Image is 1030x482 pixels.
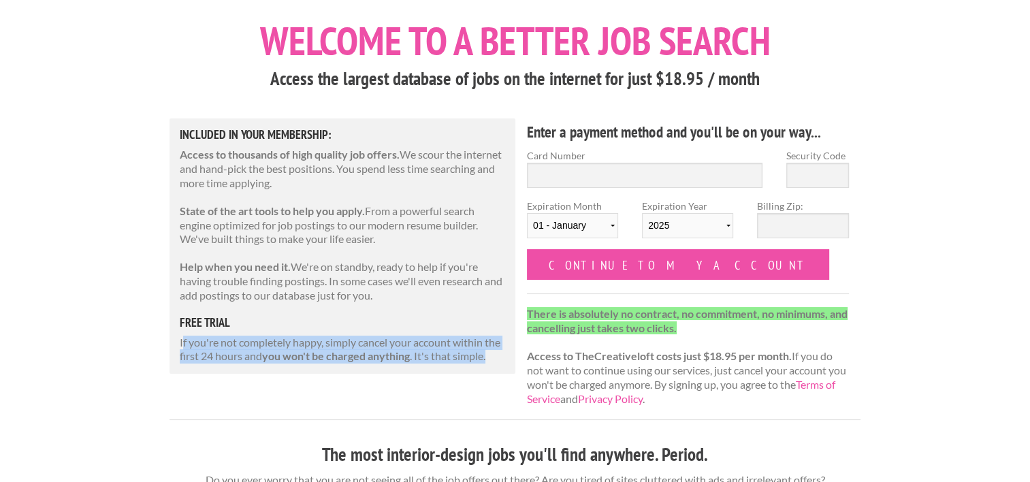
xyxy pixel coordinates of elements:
[527,213,618,238] select: Expiration Month
[527,307,849,406] p: If you do not want to continue using our services, just cancel your account you won't be charged ...
[786,148,849,163] label: Security Code
[262,349,410,362] strong: you won't be charged anything
[642,213,733,238] select: Expiration Year
[180,260,291,273] strong: Help when you need it.
[180,317,505,329] h5: free trial
[527,349,792,362] strong: Access to TheCreativeloft costs just $18.95 per month.
[527,121,849,143] h4: Enter a payment method and you'll be on your way...
[180,204,365,217] strong: State of the art tools to help you apply.
[527,249,829,280] input: Continue to my account
[527,199,618,249] label: Expiration Month
[180,336,505,364] p: If you're not completely happy, simply cancel your account within the first 24 hours and . It's t...
[527,378,835,405] a: Terms of Service
[180,204,505,246] p: From a powerful search engine optimized for job postings to our modern resume builder. We've buil...
[578,392,643,405] a: Privacy Policy
[180,129,505,141] h5: Included in Your Membership:
[170,66,860,92] h3: Access the largest database of jobs on the internet for just $18.95 / month
[180,148,505,190] p: We scour the internet and hand-pick the best positions. You spend less time searching and more ti...
[180,260,505,302] p: We're on standby, ready to help if you're having trouble finding postings. In some cases we'll ev...
[642,199,733,249] label: Expiration Year
[527,148,762,163] label: Card Number
[170,21,860,61] h1: Welcome to a better job search
[170,442,860,468] h3: The most interior-design jobs you'll find anywhere. Period.
[527,307,848,334] strong: There is absolutely no contract, no commitment, no minimums, and cancelling just takes two clicks.
[180,148,400,161] strong: Access to thousands of high quality job offers.
[757,199,848,213] label: Billing Zip:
